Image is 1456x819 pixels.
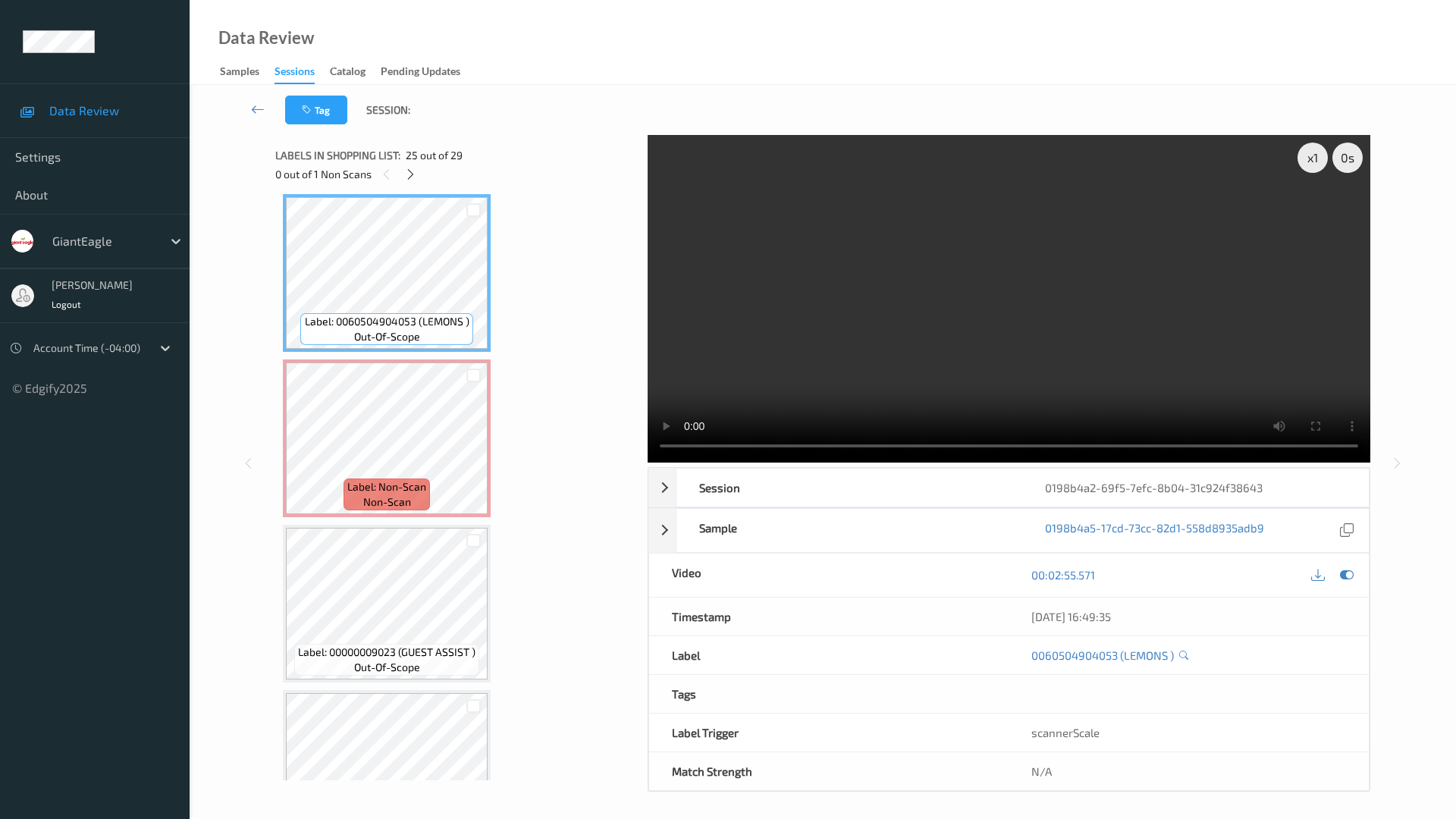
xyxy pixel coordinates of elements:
div: Sessions [275,64,315,84]
div: 0198b4a2-69f5-7efc-8b04-31c924f38643 [1022,469,1369,507]
div: Match Strength [649,752,1009,790]
a: 00:02:55.571 [1031,567,1095,582]
a: 0060504904053 (LEMONS ) [1031,648,1174,663]
span: Labels in shopping list: [275,148,400,163]
div: 0 s [1332,143,1363,173]
div: Pending Updates [381,64,460,83]
span: Session: [366,102,410,118]
a: Samples [220,61,275,83]
span: Label: 00000009023 (GUEST ASSIST ) [298,645,475,660]
div: Timestamp [649,598,1009,635]
div: 0 out of 1 Non Scans [275,165,637,184]
div: Label [649,636,1009,674]
div: Samples [220,64,259,83]
span: out-of-scope [354,329,420,344]
a: Pending Updates [381,61,475,83]
a: Sessions [275,61,330,84]
div: Video [649,554,1009,597]
div: Label Trigger [649,714,1009,752]
div: scannerScale [1009,714,1369,752]
span: out-of-scope [354,660,420,675]
div: Session0198b4a2-69f5-7efc-8b04-31c924f38643 [648,468,1370,507]
span: Label: 0060504904053 (LEMONS ) [305,314,469,329]
div: Session [676,469,1023,507]
button: Tag [285,96,347,124]
div: Tags [649,675,1009,713]
span: 25 out of 29 [406,148,463,163]
a: 0198b4a5-17cd-73cc-82d1-558d8935adb9 [1045,520,1264,541]
a: Catalog [330,61,381,83]
div: Data Review [218,30,314,45]
div: Sample0198b4a5-17cd-73cc-82d1-558d8935adb9 [648,508,1370,553]
span: non-scan [363,494,411,510]
div: Sample [676,509,1023,552]
div: N/A [1009,752,1369,790]
div: [DATE] 16:49:35 [1031,609,1346,624]
div: x 1 [1298,143,1328,173]
span: Label: Non-Scan [347,479,426,494]
div: Catalog [330,64,366,83]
